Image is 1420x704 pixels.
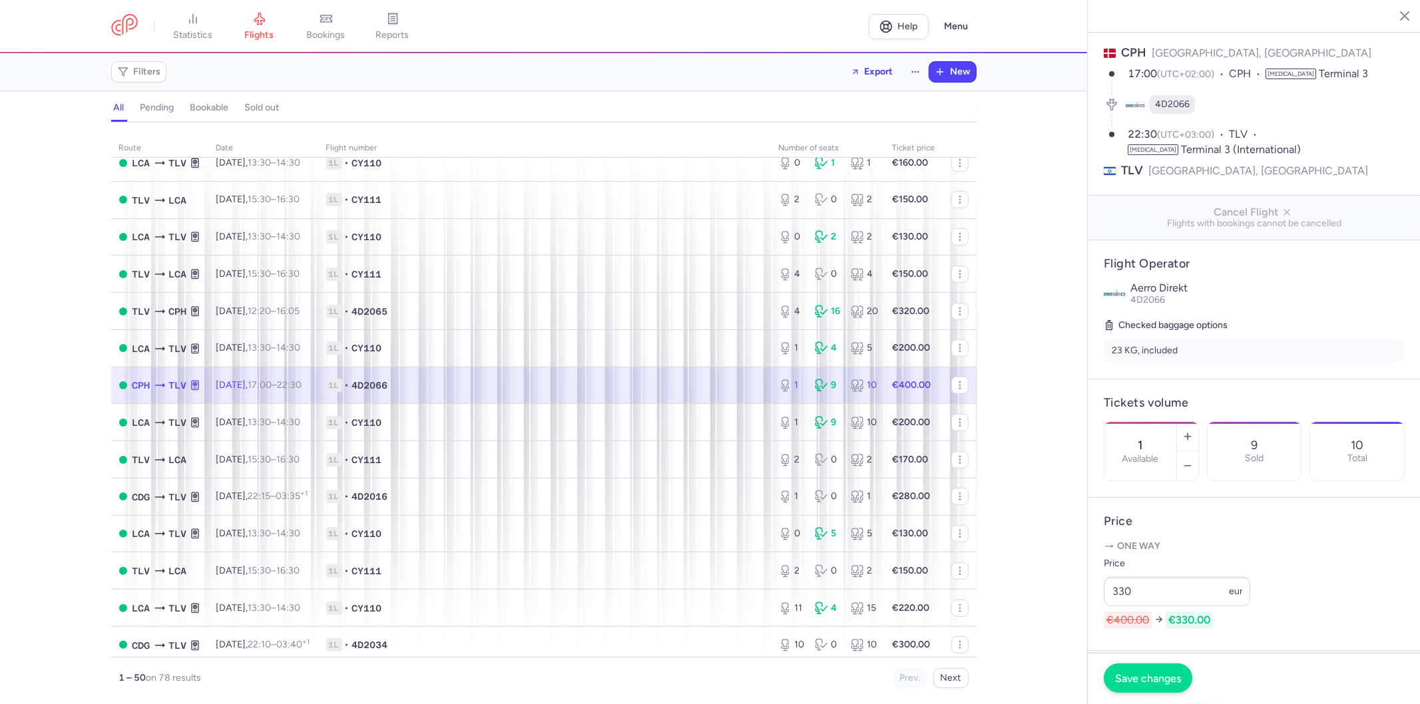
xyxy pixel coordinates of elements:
[1157,129,1214,140] span: (UTC+03:00)
[132,638,150,653] span: CDG
[1126,95,1144,114] figure: 4D airline logo
[779,602,804,615] div: 11
[815,341,840,355] div: 4
[248,342,301,353] span: –
[326,341,342,355] span: 1L
[248,231,301,242] span: –
[893,194,929,205] strong: €150.00
[248,565,300,576] span: –
[169,601,187,616] span: TLV
[815,527,840,540] div: 5
[1104,514,1405,529] h4: Price
[1128,144,1178,155] span: [MEDICAL_DATA]
[216,231,301,242] span: [DATE],
[893,668,928,688] button: Prev.
[326,564,342,578] span: 1L
[851,602,876,615] div: 15
[345,341,350,355] span: •
[326,638,342,651] span: 1L
[779,490,804,503] div: 1
[132,341,150,356] span: LCA
[815,416,840,429] div: 9
[132,564,150,578] span: TLV
[345,527,350,540] span: •
[326,453,342,466] span: 1L
[326,416,342,429] span: 1L
[1104,317,1405,333] h5: Checked baggage options
[248,602,272,614] time: 13:30
[345,193,350,206] span: •
[1319,67,1368,80] span: Terminal 3
[771,138,885,158] th: number of seats
[893,490,931,502] strong: €280.00
[245,102,280,114] h4: sold out
[869,14,929,39] a: Help
[277,268,300,279] time: 16:30
[248,528,301,539] span: –
[851,564,876,578] div: 2
[248,268,272,279] time: 15:30
[851,305,876,318] div: 20
[1098,206,1410,218] span: Cancel Flight
[277,157,301,168] time: 14:30
[815,638,840,651] div: 0
[216,157,301,168] span: [DATE],
[815,602,840,615] div: 4
[326,602,342,615] span: 1L
[893,454,929,465] strong: €170.00
[216,417,301,428] span: [DATE],
[277,454,300,465] time: 16:30
[1155,98,1190,111] span: 4D2066
[248,194,300,205] span: –
[893,379,931,391] strong: €400.00
[248,454,300,465] span: –
[815,453,840,466] div: 0
[815,156,840,170] div: 1
[779,193,804,206] div: 2
[1122,454,1158,464] label: Available
[1245,453,1264,464] p: Sold
[132,378,150,393] span: CPH
[248,379,272,391] time: 17:00
[1229,586,1243,597] span: eur
[345,638,350,651] span: •
[1115,672,1181,684] span: Save changes
[1157,69,1214,80] span: (UTC+02:00)
[815,267,840,281] div: 0
[169,230,187,244] span: TLV
[132,267,150,281] span: TLV
[352,305,388,318] span: 4D2065
[276,490,308,502] time: 03:35
[893,305,930,317] strong: €320.00
[169,378,187,393] span: TLV
[1104,577,1250,606] input: ---
[345,564,350,578] span: •
[112,62,166,82] button: Filters
[779,527,804,540] div: 0
[1166,612,1213,629] span: €330.00
[893,268,929,279] strong: €150.00
[248,417,301,428] span: –
[851,416,876,429] div: 10
[111,138,208,158] th: route
[1128,67,1157,80] time: 17:00
[865,67,893,77] span: Export
[1098,218,1410,229] span: Flights with bookings cannot be cancelled
[1104,395,1405,411] h4: Tickets volume
[352,453,382,466] span: CY111
[132,452,150,467] span: TLV
[326,490,342,503] span: 1L
[352,193,382,206] span: CY111
[216,639,310,650] span: [DATE],
[169,490,187,504] span: TLV
[248,490,308,502] span: –
[169,638,187,653] span: TLV
[326,267,342,281] span: 1L
[893,565,929,576] strong: €150.00
[352,527,382,540] span: CY110
[779,564,804,578] div: 2
[352,341,382,355] span: CY110
[893,602,930,614] strong: €220.00
[779,267,804,281] div: 4
[248,231,272,242] time: 13:30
